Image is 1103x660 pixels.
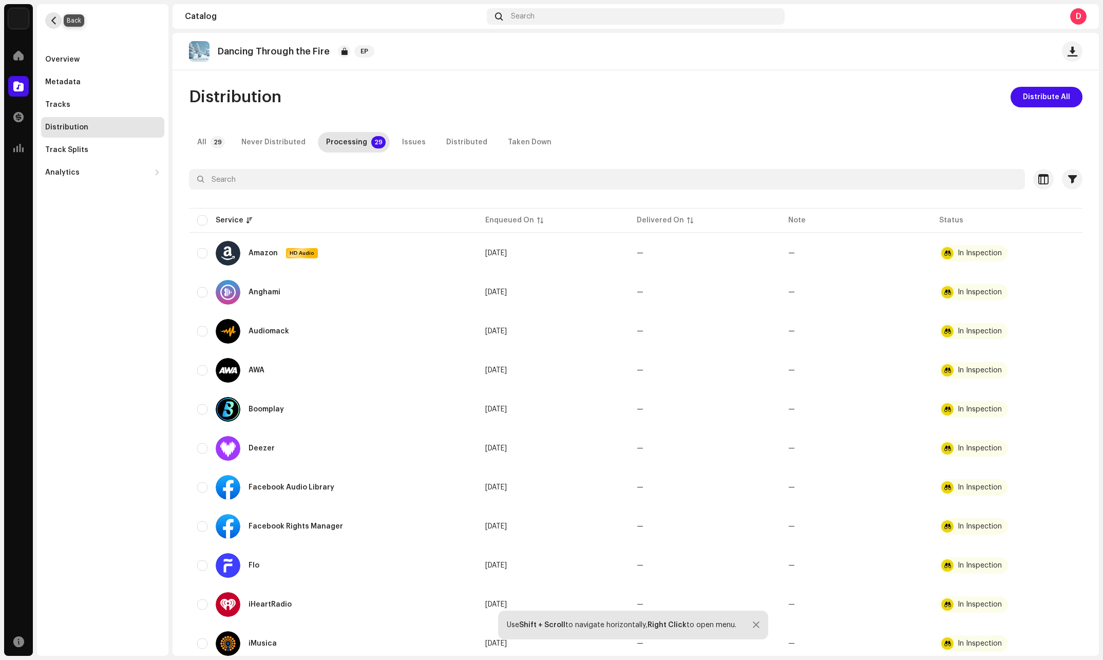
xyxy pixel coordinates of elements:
span: Oct 10, 2025 [485,289,507,296]
re-a-table-badge: — [788,445,795,452]
re-m-nav-item: Overview [41,49,164,70]
span: — [637,289,643,296]
img: eb8e7854-167f-432f-b929-ec4eb942a246 [189,41,210,62]
div: Distribution [45,123,88,131]
strong: Shift + Scroll [519,621,565,629]
div: Boomplay [249,406,284,413]
div: iMusica [249,640,277,647]
div: Flo [249,562,259,569]
span: — [637,445,643,452]
div: Never Distributed [241,132,306,153]
span: Oct 10, 2025 [485,406,507,413]
span: Oct 10, 2025 [485,523,507,530]
div: Deezer [249,445,275,452]
div: Catalog [185,12,483,21]
strong: Right Click [648,621,687,629]
span: Oct 10, 2025 [485,445,507,452]
div: Distributed [446,132,487,153]
span: — [637,640,643,647]
span: — [637,601,643,608]
span: — [637,367,643,374]
div: Metadata [45,78,81,86]
re-a-table-badge: — [788,562,795,569]
span: Oct 10, 2025 [485,250,507,257]
div: In Inspection [958,250,1002,257]
p: Dancing Through the Fire [218,46,330,57]
span: — [637,406,643,413]
div: Overview [45,55,80,64]
span: Oct 10, 2025 [485,328,507,335]
div: Facebook Audio Library [249,484,334,491]
re-a-table-badge: — [788,289,795,296]
div: All [197,132,206,153]
div: Service [216,215,243,225]
div: In Inspection [958,640,1002,647]
div: Facebook Rights Manager [249,523,343,530]
span: — [637,523,643,530]
input: Search [189,169,1025,190]
re-a-table-badge: — [788,484,795,491]
re-m-nav-item: Tracks [41,95,164,115]
div: AWA [249,367,264,374]
div: Analytics [45,168,80,177]
div: Delivered On [637,215,684,225]
re-a-table-badge: — [788,601,795,608]
div: Anghami [249,289,280,296]
span: Oct 10, 2025 [485,640,507,647]
span: Oct 10, 2025 [485,484,507,491]
re-a-table-badge: — [788,367,795,374]
re-a-table-badge: — [788,250,795,257]
re-a-table-badge: — [788,640,795,647]
div: D [1070,8,1087,25]
div: Amazon [249,250,278,257]
div: In Inspection [958,328,1002,335]
button: Distribute All [1011,87,1082,107]
span: — [637,562,643,569]
div: Processing [326,132,367,153]
re-m-nav-item: Track Splits [41,140,164,160]
span: — [637,484,643,491]
div: Audiomack [249,328,289,335]
span: Oct 10, 2025 [485,367,507,374]
span: — [637,250,643,257]
div: In Inspection [958,484,1002,491]
div: In Inspection [958,406,1002,413]
span: Oct 10, 2025 [485,562,507,569]
span: Distribute All [1023,87,1070,107]
div: Taken Down [508,132,551,153]
re-m-nav-item: Metadata [41,72,164,92]
div: In Inspection [958,523,1002,530]
re-a-table-badge: — [788,406,795,413]
span: Oct 10, 2025 [485,601,507,608]
div: In Inspection [958,367,1002,374]
re-a-table-badge: — [788,328,795,335]
img: 1c16f3de-5afb-4452-805d-3f3454e20b1b [8,8,29,29]
p-badge: 29 [371,136,386,148]
span: Distribution [189,87,281,107]
span: HD Audio [287,250,317,257]
span: EP [354,45,374,58]
re-a-table-badge: — [788,523,795,530]
div: Tracks [45,101,70,109]
re-m-nav-dropdown: Analytics [41,162,164,183]
span: Search [511,12,535,21]
re-m-nav-item: Distribution [41,117,164,138]
div: Enqueued On [485,215,534,225]
p-badge: 29 [211,136,225,148]
div: In Inspection [958,601,1002,608]
div: In Inspection [958,562,1002,569]
div: Use to navigate horizontally, to open menu. [507,621,736,629]
div: Track Splits [45,146,88,154]
div: In Inspection [958,445,1002,452]
div: iHeartRadio [249,601,292,608]
div: In Inspection [958,289,1002,296]
div: Issues [402,132,426,153]
span: — [637,328,643,335]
